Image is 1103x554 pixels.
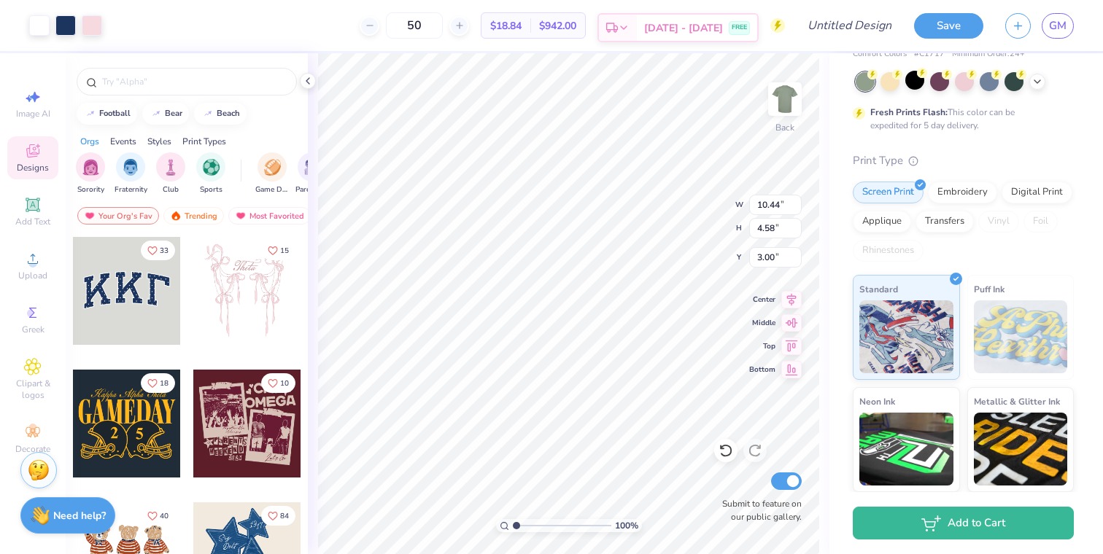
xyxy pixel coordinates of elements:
[15,443,50,455] span: Decorate
[147,135,171,148] div: Styles
[115,152,147,195] div: filter for Fraternity
[859,281,898,297] span: Standard
[775,121,794,134] div: Back
[974,394,1060,409] span: Metallic & Glitter Ink
[160,512,169,520] span: 40
[280,380,289,387] span: 10
[853,182,924,203] div: Screen Print
[141,506,175,526] button: Like
[859,394,895,409] span: Neon Ink
[7,378,58,401] span: Clipart & logos
[853,507,1074,539] button: Add to Cart
[255,152,289,195] button: filter button
[732,23,747,33] span: FREE
[295,152,329,195] div: filter for Parent's Weekend
[160,247,169,254] span: 33
[115,184,147,195] span: Fraternity
[1023,211,1058,233] div: Foil
[261,241,295,260] button: Like
[150,109,162,118] img: trend_line.gif
[163,159,179,176] img: Club Image
[280,512,289,520] span: 84
[160,380,169,387] span: 18
[978,211,1019,233] div: Vinyl
[749,341,775,351] span: Top
[101,74,287,89] input: Try "Alpha"
[85,109,96,118] img: trend_line.gif
[280,247,289,254] span: 15
[928,182,997,203] div: Embroidery
[853,152,1074,169] div: Print Type
[196,152,225,195] div: filter for Sports
[749,318,775,328] span: Middle
[165,109,182,117] div: bear
[80,135,99,148] div: Orgs
[202,109,214,118] img: trend_line.gif
[714,497,802,523] label: Submit to feature on our public gallery.
[1049,17,1067,34] span: GM
[99,109,131,117] div: football
[123,159,139,176] img: Fraternity Image
[853,48,907,61] span: Comfort Colors
[974,413,1068,485] img: Metallic & Glitter Ink
[156,152,185,195] div: filter for Club
[1042,13,1074,39] a: GM
[916,211,974,233] div: Transfers
[15,216,50,227] span: Add Text
[22,324,44,335] span: Greek
[84,211,96,221] img: most_fav.gif
[217,109,240,117] div: beach
[974,300,1068,373] img: Puff Ink
[163,184,179,195] span: Club
[228,207,311,225] div: Most Favorited
[156,152,185,195] button: filter button
[255,184,289,195] span: Game Day
[141,373,175,393] button: Like
[182,135,226,148] div: Print Types
[853,211,911,233] div: Applique
[77,103,137,125] button: football
[386,12,443,39] input: – –
[203,159,220,176] img: Sports Image
[859,413,953,485] img: Neon Ink
[16,108,50,120] span: Image AI
[644,20,723,36] span: [DATE] - [DATE]
[853,240,924,262] div: Rhinestones
[17,162,49,173] span: Designs
[235,211,247,221] img: most_fav.gif
[255,152,289,195] div: filter for Game Day
[615,519,638,532] span: 100 %
[870,106,948,118] strong: Fresh Prints Flash:
[490,18,522,34] span: $18.84
[53,509,106,523] strong: Need help?
[142,103,189,125] button: bear
[18,270,47,281] span: Upload
[76,152,105,195] button: filter button
[77,184,104,195] span: Sorority
[295,184,329,195] span: Parent's Weekend
[141,241,175,260] button: Like
[859,300,953,373] img: Standard
[77,207,159,225] div: Your Org's Fav
[770,85,800,114] img: Back
[914,13,983,39] button: Save
[1002,182,1072,203] div: Digital Print
[200,184,222,195] span: Sports
[749,364,775,375] span: Bottom
[749,294,775,305] span: Center
[194,103,247,125] button: beach
[264,159,281,176] img: Game Day Image
[170,211,182,221] img: trending.gif
[952,48,1025,61] span: Minimum Order: 24 +
[115,152,147,195] button: filter button
[870,106,1050,132] div: This color can be expedited for 5 day delivery.
[261,506,295,526] button: Like
[796,11,903,40] input: Untitled Design
[539,18,576,34] span: $942.00
[196,152,225,195] button: filter button
[163,207,224,225] div: Trending
[261,373,295,393] button: Like
[304,159,321,176] img: Parent's Weekend Image
[76,152,105,195] div: filter for Sorority
[914,48,945,61] span: # C1717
